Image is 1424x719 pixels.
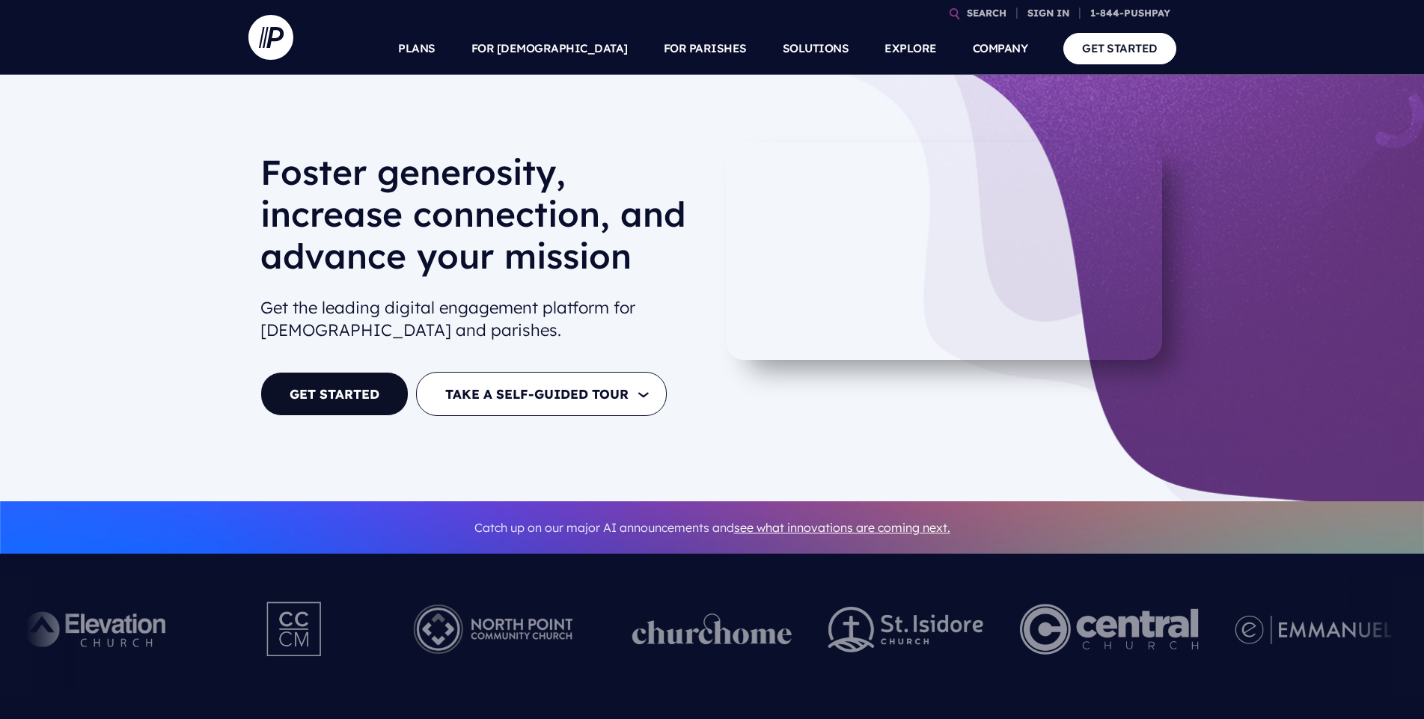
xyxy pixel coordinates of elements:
[783,22,849,75] a: SOLUTIONS
[973,22,1028,75] a: COMPANY
[260,290,700,349] h2: Get the leading digital engagement platform for [DEMOGRAPHIC_DATA] and parishes.
[734,520,950,535] a: see what innovations are coming next.
[1063,33,1176,64] a: GET STARTED
[884,22,937,75] a: EXPLORE
[260,372,409,416] a: GET STARTED
[416,372,667,416] button: TAKE A SELF-GUIDED TOUR
[260,511,1164,545] p: Catch up on our major AI announcements and
[391,588,596,670] img: Pushpay_Logo__NorthPoint
[471,22,628,75] a: FOR [DEMOGRAPHIC_DATA]
[632,614,792,645] img: pp_logos_1
[398,22,436,75] a: PLANS
[260,151,700,289] h1: Foster generosity, increase connection, and advance your mission
[828,607,984,652] img: pp_logos_2
[236,588,354,670] img: Pushpay_Logo__CCM
[1020,588,1199,670] img: Central Church Henderson NV
[664,22,747,75] a: FOR PARISHES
